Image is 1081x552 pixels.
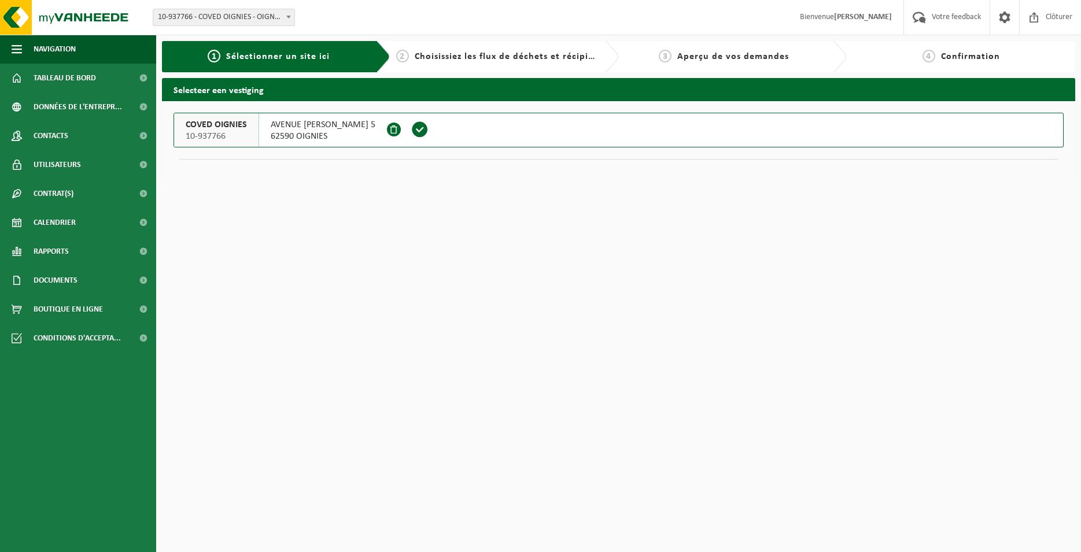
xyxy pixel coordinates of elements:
span: 10-937766 [186,131,247,142]
strong: [PERSON_NAME] [834,13,892,21]
span: Aperçu de vos demandes [677,52,789,61]
span: Documents [34,266,78,295]
h2: Selecteer een vestiging [162,78,1075,101]
span: Boutique en ligne [34,295,103,324]
span: COVED OIGNIES [186,119,247,131]
span: 3 [659,50,672,62]
span: 2 [396,50,409,62]
span: Rapports [34,237,69,266]
span: 10-937766 - COVED OIGNIES - OIGNIES [153,9,294,25]
span: Confirmation [941,52,1000,61]
span: Navigation [34,35,76,64]
span: 10-937766 - COVED OIGNIES - OIGNIES [153,9,295,26]
span: Tableau de bord [34,64,96,92]
span: Sélectionner un site ici [226,52,330,61]
span: 62590 OIGNIES [271,131,375,142]
span: Utilisateurs [34,150,81,179]
span: 1 [208,50,220,62]
span: Données de l'entrepr... [34,92,122,121]
span: Conditions d'accepta... [34,324,121,353]
button: COVED OIGNIES 10-937766 AVENUE [PERSON_NAME] 562590 OIGNIES [174,113,1064,147]
span: AVENUE [PERSON_NAME] 5 [271,119,375,131]
span: Choisissiez les flux de déchets et récipients [415,52,607,61]
span: Contacts [34,121,68,150]
span: Contrat(s) [34,179,73,208]
span: Calendrier [34,208,76,237]
span: 4 [923,50,935,62]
